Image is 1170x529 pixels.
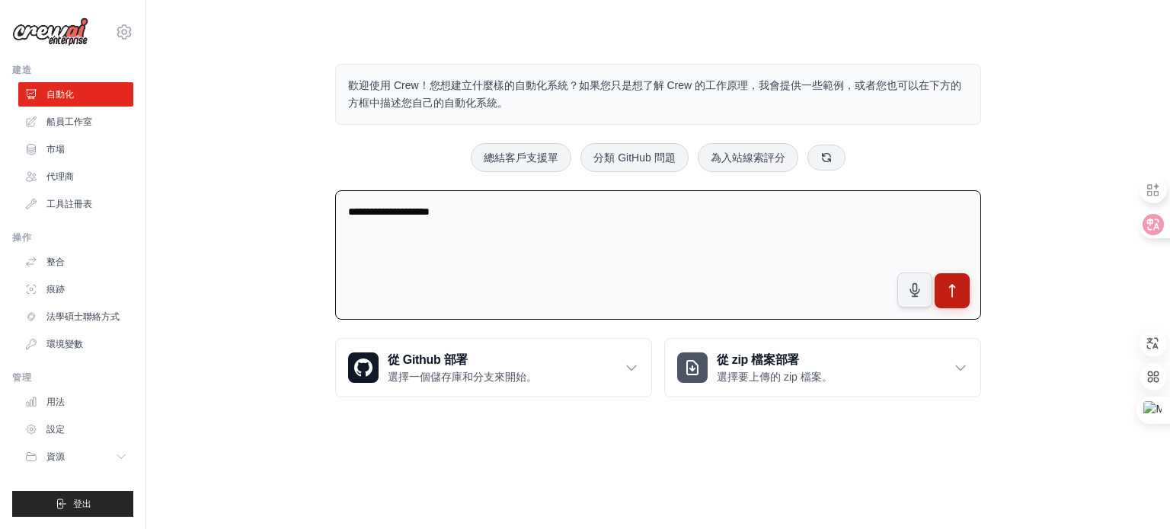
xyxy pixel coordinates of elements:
[18,332,133,356] a: 環境變數
[18,137,133,161] a: 市場
[46,339,83,349] font: 環境變數
[717,371,833,383] font: 選擇要上傳的 zip 檔案。
[12,18,88,46] img: 標識
[18,192,133,216] a: 工具註冊表
[1094,456,1170,529] div: 聊天小工具
[18,304,133,329] a: 法學碩士聯絡方式
[18,110,133,134] a: 船員工作室
[46,257,65,267] font: 整合
[12,372,31,383] font: 管理
[388,371,537,383] font: 選擇一個儲存庫和分支來開始。
[18,390,133,414] a: 用法
[18,277,133,301] a: 痕跡
[348,79,961,109] font: 歡迎使用 Crew！您想建立什麼樣的自動化系統？如果您只是想了解 Crew 的工作原理，我會提供一些範例，或者您也可以在下方的方框中描述您自己的自動化系統。
[46,397,65,407] font: 用法
[12,232,31,243] font: 操作
[18,82,133,107] a: 自動化
[46,144,65,155] font: 市場
[73,499,91,509] font: 登出
[46,199,92,209] font: 工具註冊表
[12,65,31,75] font: 建造
[711,151,785,164] font: 為入站線索評分
[1094,456,1170,529] iframe: Chat Widget
[388,353,468,366] font: 從 Github 部署
[12,491,133,517] button: 登出
[46,451,65,462] font: 資源
[46,171,74,182] font: 代理商
[46,284,65,295] font: 痕跡
[46,424,65,435] font: 設定
[18,417,133,441] a: 設定
[18,445,133,469] button: 資源
[593,151,675,164] font: 分類 GitHub 問題
[46,311,120,322] font: 法學碩士聯絡方式
[471,143,571,172] button: 總結客戶支援單
[484,151,558,164] font: 總結客戶支援單
[18,250,133,274] a: 整合
[18,164,133,189] a: 代理商
[46,116,92,127] font: 船員工作室
[717,353,799,366] font: 從 zip 檔案部署
[698,143,798,172] button: 為入站線索評分
[46,89,74,100] font: 自動化
[580,143,688,172] button: 分類 GitHub 問題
